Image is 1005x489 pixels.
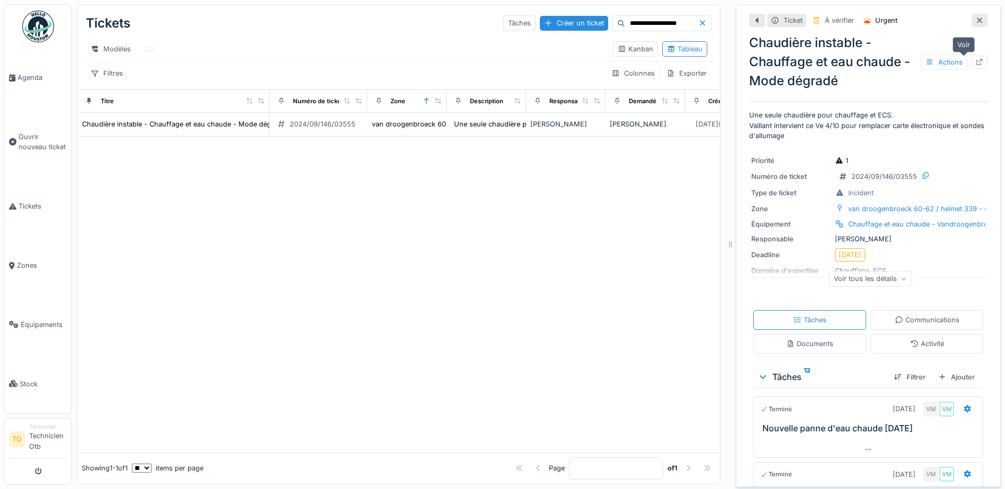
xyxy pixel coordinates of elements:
div: À vérifier [825,15,854,25]
div: VM [939,467,954,482]
div: Type de ticket [751,188,831,198]
div: 1 [835,156,848,166]
div: Exporter [662,66,711,81]
a: TO TechnicienTechnicien Otb [9,423,67,458]
a: Tickets [5,177,72,236]
div: [DATE] [893,469,915,479]
div: Titre [101,97,114,106]
div: Activité [910,339,944,349]
span: Agenda [17,73,67,83]
img: Badge_color-CXgf-gQk.svg [22,11,54,42]
div: 2024/09/146/03555 [851,171,917,182]
div: van droogenbroeck 60-62 / helmet 339 - site [372,119,519,129]
div: Page [549,463,565,473]
div: Équipement [751,219,831,229]
div: Colonnes [607,66,660,81]
a: Zones [5,236,72,295]
span: Zones [17,260,67,270]
div: Deadline [751,250,831,260]
div: Une seule chaudière pour chauffage et ECS. Vail... [454,119,618,129]
div: Chaudière instable - Chauffage et eau chaude - Mode dégradé [749,33,988,90]
div: Ticket [784,15,803,25]
div: Numéro de ticket [751,171,831,182]
div: Responsable [751,234,831,244]
div: [PERSON_NAME] [751,234,985,244]
span: Stock [20,379,67,389]
div: Créer un ticket [540,16,608,30]
div: Description [470,97,503,106]
div: Tâches [793,315,826,325]
p: Une seule chaudière pour chauffage et ECS. Vaillant intervient ce Ve 4/10 pour remplacer carte él... [749,110,988,141]
div: Documents [786,339,833,349]
span: Ouvrir nouveau ticket [19,132,67,152]
div: Modèles [86,41,136,57]
a: Équipements [5,295,72,354]
div: VM [923,402,938,416]
strong: of 1 [668,463,678,473]
div: Urgent [875,15,897,25]
div: Numéro de ticket [293,97,343,106]
a: Ouvrir nouveau ticket [5,107,72,177]
div: Tâches [758,370,885,383]
div: Demandé par [629,97,667,106]
h3: Nouvelle panne d'eau chaude [DATE] [762,423,979,433]
a: Stock [5,354,72,413]
a: Agenda [5,48,72,107]
div: Ajouter [934,370,979,384]
div: Actions [921,55,967,70]
div: Filtrer [890,370,930,384]
div: Communications [895,315,959,325]
div: Voir tous les détails [829,271,912,286]
div: [DATE] [893,404,915,414]
span: Équipements [21,320,67,330]
div: [PERSON_NAME] [530,119,601,129]
div: Terminé [760,405,792,414]
div: [DATE] [839,250,861,260]
div: Technicien [29,423,67,431]
div: Chaudière instable - Chauffage et eau chaude - Mode dégradé [82,119,286,129]
div: Terminé [760,470,792,479]
div: Incident [848,188,874,198]
div: VM [939,402,954,416]
div: van droogenbroeck 60-62 / helmet 339 - site [848,204,995,214]
div: Tickets [86,10,130,37]
div: Kanban [618,44,653,54]
div: Zone [390,97,405,106]
div: [DATE] @ 09:08:46 [696,119,754,129]
span: Tickets [19,201,67,211]
sup: 12 [804,370,811,383]
li: TO [9,431,25,447]
div: items per page [132,463,203,473]
div: Showing 1 - 1 of 1 [82,463,128,473]
div: Responsable [549,97,586,106]
div: Filtres [86,66,128,81]
div: Zone [751,204,831,214]
div: Tâches [503,15,536,31]
div: [PERSON_NAME] [610,119,681,129]
li: Technicien Otb [29,423,67,456]
div: 2024/09/146/03555 [290,119,355,129]
div: Priorité [751,156,831,166]
div: VM [923,467,938,482]
div: Voir [953,37,975,52]
div: Créé le [708,97,729,106]
div: Tableau [667,44,702,54]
